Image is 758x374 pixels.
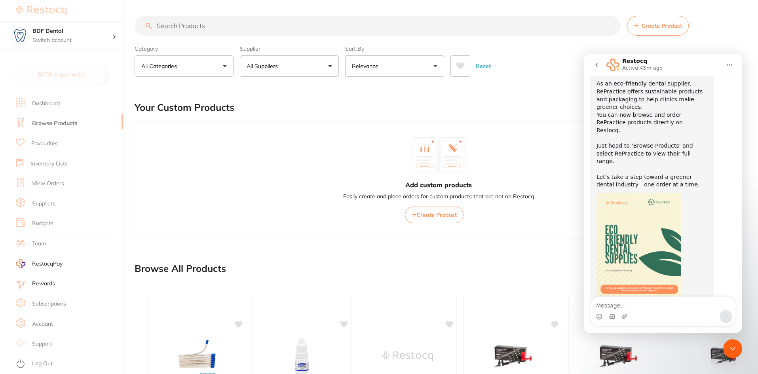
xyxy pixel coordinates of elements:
[405,180,472,189] h3: Add custom products
[405,207,464,223] button: Create Product
[32,180,64,188] a: View Orders
[135,16,621,36] input: Search Products
[32,320,53,328] a: Account
[32,360,53,368] a: Log Out
[345,55,444,77] button: Relevance
[16,259,25,268] img: RestocqPay
[25,259,31,266] button: Gif picker
[16,259,63,268] a: RestocqPay
[627,16,689,36] button: Create Product
[723,339,742,358] iframe: Intercom live chat
[32,220,53,228] a: Budgets
[30,160,68,168] a: Inventory Lists
[416,211,457,218] span: Create Product
[12,28,28,44] img: BDF Dental
[32,120,77,127] a: Browse Products
[32,100,60,108] a: Dashboard
[16,358,121,370] button: Log Out
[31,140,58,148] a: Favourites
[343,193,534,201] p: Easily create and place orders for custom products that are not on Restocq
[32,240,46,248] a: Team
[240,55,339,77] button: All Suppliers
[7,243,152,256] textarea: Message…
[32,27,112,35] h4: BDF Dental
[141,62,180,70] p: All Categories
[135,263,226,274] h2: Browse All Products
[32,200,55,208] a: Suppliers
[16,65,107,84] button: $0.00 in your order
[584,54,742,333] iframe: Intercom live chat
[135,102,234,113] h2: Your Custom Products
[38,259,44,266] button: Upload attachment
[16,6,66,15] img: Restocq Logo
[13,18,123,135] div: As an eco-friendly dental supplier, RePractice offers sustainable products and packaging to help ...
[32,340,52,348] a: Support
[412,137,438,173] img: custom_product_1
[32,36,112,44] p: Switch account
[439,137,465,173] img: custom_product_2
[345,45,444,52] label: Sort By
[642,23,682,29] span: Create Product
[12,259,19,266] button: Emoji picker
[247,62,281,70] p: All Suppliers
[240,45,339,52] label: Supplier
[473,55,493,77] button: Reset
[135,55,234,77] button: All Categories
[32,280,55,288] a: Rewards
[32,260,63,268] span: RestocqPay
[135,45,234,52] label: Category
[32,300,66,308] a: Subscriptions
[136,256,148,269] button: Send a message…
[352,62,382,70] p: Relevance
